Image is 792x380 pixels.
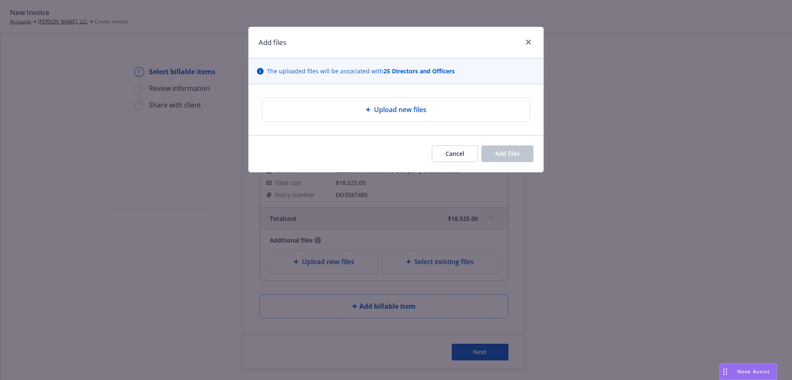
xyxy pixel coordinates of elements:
button: Nova Assist [720,363,777,380]
div: Drag to move [720,364,730,380]
span: The uploaded files will be associated with [267,67,455,75]
button: Add files [481,145,533,162]
span: Add files [495,150,520,157]
button: Cancel [432,145,478,162]
span: Cancel [446,150,464,157]
div: Upload new files [262,97,530,122]
span: Upload new files [374,105,426,115]
span: Nova Assist [737,368,770,375]
strong: 25 Directors and Officers [384,67,455,75]
h1: Add files [259,37,286,48]
a: close [523,37,533,47]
